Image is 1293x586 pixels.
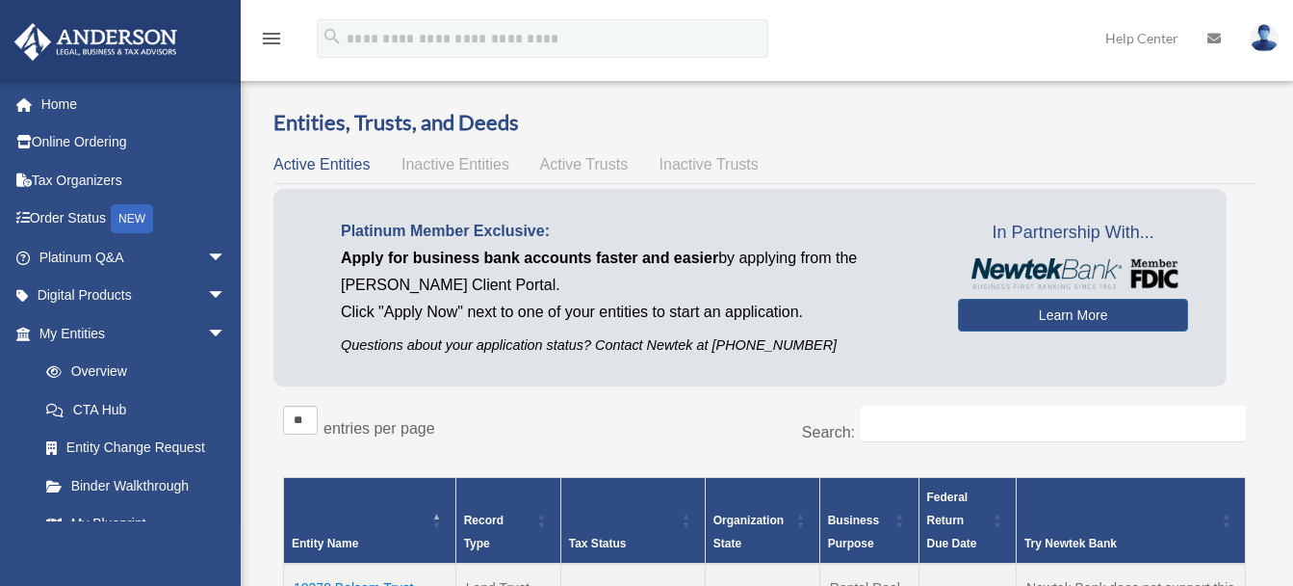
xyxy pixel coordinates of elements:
span: Active Trusts [540,156,629,173]
a: menu [260,34,283,50]
a: My Entitiesarrow_drop_down [13,314,246,353]
a: Digital Productsarrow_drop_down [13,277,255,315]
span: Inactive Trusts [659,156,759,173]
a: My Blueprint [27,505,246,544]
a: Online Ordering [13,123,255,162]
th: Organization State: Activate to sort [705,477,819,564]
span: Record Type [464,514,504,550]
span: arrow_drop_down [207,238,246,278]
span: Active Entities [273,156,370,173]
span: arrow_drop_down [207,314,246,354]
th: Try Newtek Bank : Activate to sort [1016,477,1245,564]
a: Tax Organizers [13,161,255,200]
th: Federal Return Due Date: Activate to sort [918,477,1016,564]
th: Record Type: Activate to sort [455,477,560,564]
th: Business Purpose: Activate to sort [819,477,918,564]
span: Apply for business bank accounts faster and easier [341,250,718,266]
th: Entity Name: Activate to invert sorting [284,477,456,564]
th: Tax Status: Activate to sort [560,477,705,564]
i: menu [260,27,283,50]
img: User Pic [1250,24,1279,52]
a: Order StatusNEW [13,200,255,239]
div: Try Newtek Bank [1024,532,1216,555]
p: by applying from the [PERSON_NAME] Client Portal. [341,245,929,299]
h3: Entities, Trusts, and Deeds [273,108,1255,138]
a: Entity Change Request [27,429,246,467]
p: Questions about your application status? Contact Newtek at [PHONE_NUMBER] [341,333,929,358]
a: Platinum Q&Aarrow_drop_down [13,238,255,277]
label: entries per page [323,420,435,437]
a: CTA Hub [27,390,246,429]
span: In Partnership With... [958,218,1188,249]
i: search [322,26,343,47]
a: Overview [27,353,236,391]
a: Learn More [958,299,1188,332]
span: Business Purpose [828,514,879,550]
span: arrow_drop_down [207,277,246,316]
p: Click "Apply Now" next to one of your entities to start an application. [341,299,929,326]
span: Inactive Entities [401,156,509,173]
p: Platinum Member Exclusive: [341,218,929,245]
img: NewtekBankLogoSM.png [968,258,1178,289]
span: Federal Return Due Date [927,491,977,550]
label: Search: [802,424,855,440]
div: NEW [111,204,153,233]
a: Home [13,85,255,123]
img: Anderson Advisors Platinum Portal [9,23,183,61]
a: Binder Walkthrough [27,466,246,505]
span: Tax Status [569,537,627,550]
span: Entity Name [292,537,358,550]
span: Organization State [713,514,784,550]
